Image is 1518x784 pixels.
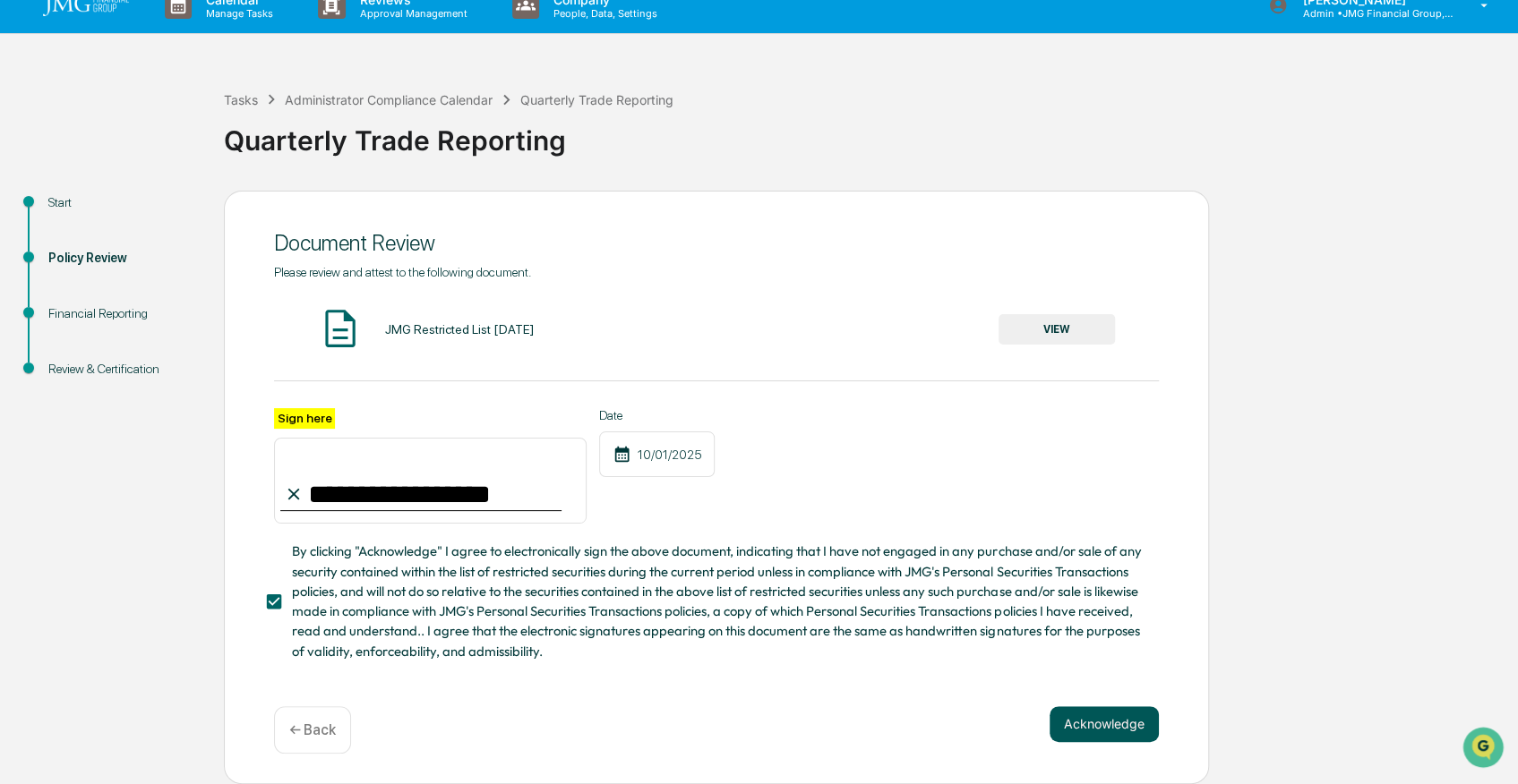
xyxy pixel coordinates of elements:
div: We're available if you need us! [61,154,227,168]
button: VIEW [999,314,1115,345]
div: Financial Reporting [48,304,195,323]
div: 10/01/2025 [599,431,715,477]
div: Tasks [224,92,258,107]
label: Sign here [274,408,335,429]
p: Approval Management [346,7,476,20]
p: How can we help? [18,37,326,65]
button: Acknowledge [1050,706,1159,742]
a: 🔎Data Lookup [11,251,120,284]
a: 🖐️Preclearance [11,217,123,250]
div: Review & Certification [48,360,195,379]
p: Manage Tasks [192,7,282,20]
div: Document Review [274,230,1159,256]
label: Date [599,408,715,422]
span: By clicking "Acknowledge" I agree to electronically sign the above document, indicating that I ha... [292,541,1145,661]
div: Start new chat [61,136,294,154]
span: Pylon [178,303,217,316]
p: Admin • JMG Financial Group, Ltd. [1288,7,1454,20]
iframe: Open customer support [1461,725,1509,773]
div: Quarterly Trade Reporting [224,110,1509,157]
span: Attestations [148,225,222,243]
img: 1746055101610-c473b297-6a78-478c-a979-82029cc54cd1 [18,136,50,168]
div: Quarterly Trade Reporting [520,92,673,107]
div: 🖐️ [18,226,32,241]
span: Preclearance [36,225,116,243]
img: Document Icon [318,306,363,351]
div: 🗄️ [130,226,144,241]
div: 🔎 [18,260,32,275]
span: Please review and attest to the following document. [274,265,531,279]
p: ← Back [289,721,336,738]
a: Powered byPylon [126,302,217,316]
div: JMG Restricted List [DATE] [385,322,533,337]
a: 🗄️Attestations [123,217,229,250]
p: People, Data, Settings [539,7,666,20]
button: Start new chat [304,141,326,163]
div: Start [48,193,195,212]
span: Data Lookup [36,259,113,277]
div: Administrator Compliance Calendar [285,92,493,107]
div: Policy Review [48,249,195,268]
